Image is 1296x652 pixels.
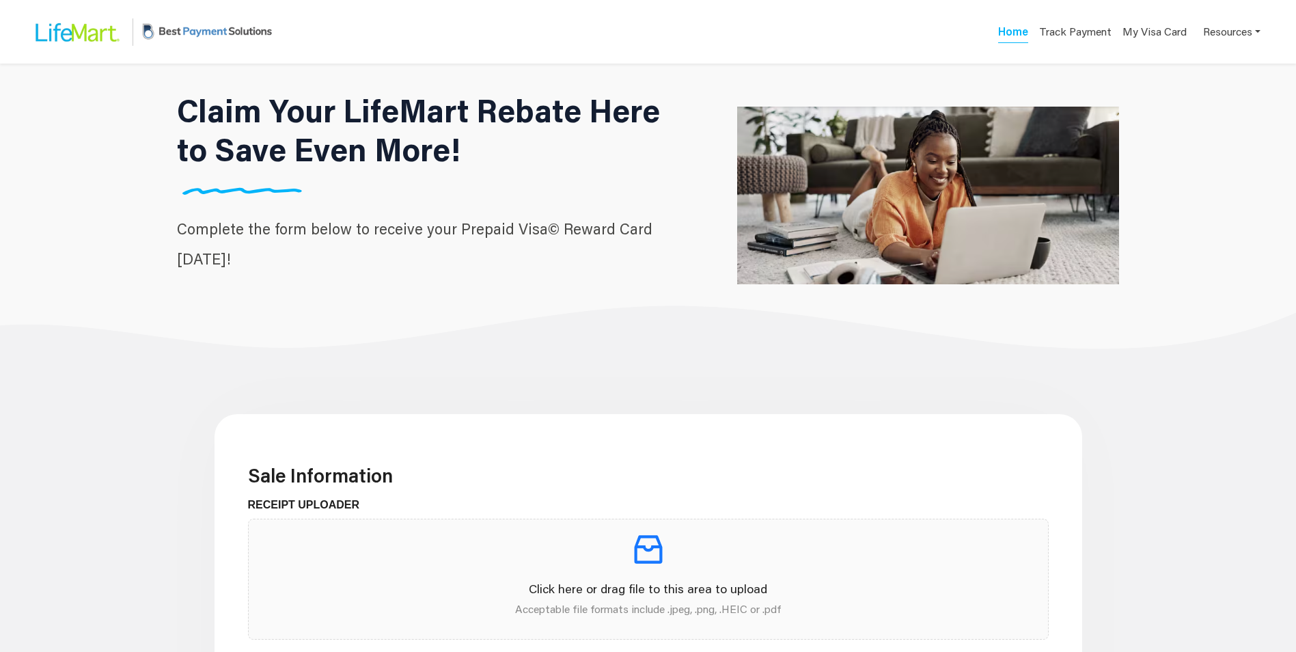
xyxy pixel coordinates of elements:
[25,9,275,55] a: LifeMart LogoBPS Logo
[177,187,308,195] img: Divider
[249,519,1048,639] span: inboxClick here or drag file to this area to uploadAcceptable file formats include .jpeg, .png, ....
[248,497,370,513] label: RECEIPT UPLOADER
[629,530,667,569] span: inbox
[25,10,127,54] img: LifeMart Logo
[737,36,1119,355] img: LifeMart Hero
[1122,18,1187,46] a: My Visa Card
[177,214,681,274] p: Complete the form below to receive your Prepaid Visa© Reward Card [DATE]!
[1039,24,1112,44] a: Track Payment
[1203,18,1260,46] a: Resources
[248,464,1049,487] h3: Sale Information
[260,601,1037,617] p: Acceptable file formats include .jpeg, .png, .HEIC or .pdf
[177,91,681,169] h1: Claim Your LifeMart Rebate Here to Save Even More!
[139,9,275,55] img: BPS Logo
[998,24,1028,43] a: Home
[260,580,1037,598] p: Click here or drag file to this area to upload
